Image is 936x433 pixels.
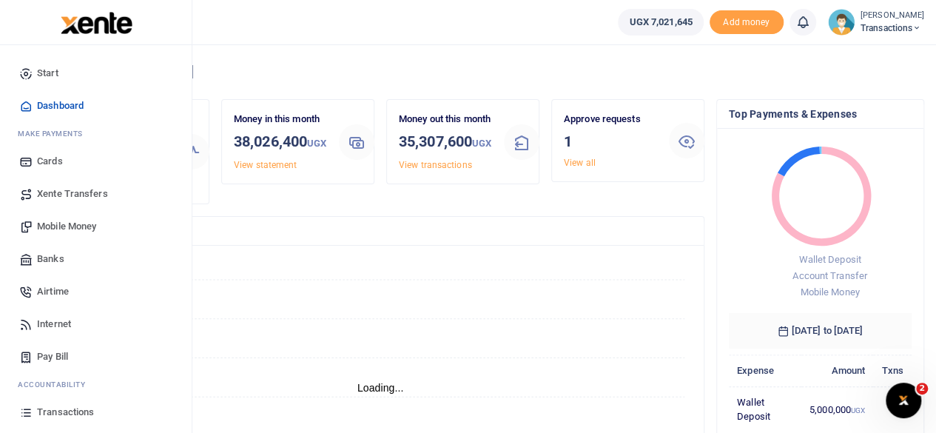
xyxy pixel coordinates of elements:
[37,405,94,420] span: Transactions
[37,154,63,169] span: Cards
[37,252,64,266] span: Banks
[618,9,703,36] a: UGX 7,021,645
[37,187,108,201] span: Xente Transfers
[710,10,784,35] li: Toup your wallet
[37,349,68,364] span: Pay Bill
[37,317,71,332] span: Internet
[25,128,83,139] span: ake Payments
[37,66,58,81] span: Start
[234,160,297,170] a: View statement
[12,90,180,122] a: Dashboard
[886,383,921,418] iframe: Intercom live chat
[729,355,801,386] th: Expense
[12,178,180,210] a: Xente Transfers
[12,243,180,275] a: Banks
[37,284,69,299] span: Airtime
[801,355,874,386] th: Amount
[873,355,912,386] th: Txns
[729,386,801,432] td: Wallet Deposit
[357,382,404,394] text: Loading...
[564,112,657,127] p: Approve requests
[564,158,596,168] a: View all
[729,106,912,122] h4: Top Payments & Expenses
[472,138,491,149] small: UGX
[399,112,492,127] p: Money out this month
[612,9,709,36] li: Wallet ballance
[56,64,924,80] h4: Hello [PERSON_NAME]
[828,9,924,36] a: profile-user [PERSON_NAME] Transactions
[800,286,859,298] span: Mobile Money
[861,10,924,22] small: [PERSON_NAME]
[729,313,912,349] h6: [DATE] to [DATE]
[61,12,132,34] img: logo-large
[399,160,472,170] a: View transactions
[12,340,180,373] a: Pay Bill
[307,138,326,149] small: UGX
[29,379,85,390] span: countability
[710,10,784,35] span: Add money
[916,383,928,395] span: 2
[798,254,861,265] span: Wallet Deposit
[37,219,96,234] span: Mobile Money
[12,145,180,178] a: Cards
[37,98,84,113] span: Dashboard
[828,9,855,36] img: profile-user
[12,275,180,308] a: Airtime
[12,122,180,145] li: M
[399,130,492,155] h3: 35,307,600
[851,406,865,414] small: UGX
[710,16,784,27] a: Add money
[12,210,180,243] a: Mobile Money
[59,16,132,27] a: logo-small logo-large logo-large
[12,396,180,429] a: Transactions
[564,130,657,152] h3: 1
[69,223,692,239] h4: Transactions Overview
[234,130,327,155] h3: 38,026,400
[873,386,912,432] td: 1
[801,386,874,432] td: 5,000,000
[861,21,924,35] span: Transactions
[792,270,867,281] span: Account Transfer
[629,15,692,30] span: UGX 7,021,645
[12,57,180,90] a: Start
[234,112,327,127] p: Money in this month
[12,308,180,340] a: Internet
[12,373,180,396] li: Ac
